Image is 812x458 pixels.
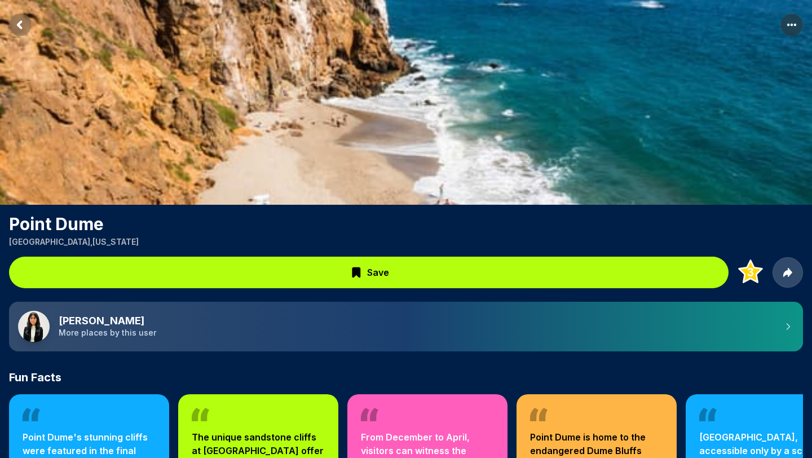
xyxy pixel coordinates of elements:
[9,14,32,36] button: Return to previous page
[59,327,774,338] p: More places by this user
[9,257,729,288] button: Save
[9,214,803,234] h1: Point Dume
[59,315,774,328] h3: [PERSON_NAME]
[747,266,754,279] text: 3
[9,236,803,248] p: [GEOGRAPHIC_DATA] , [US_STATE]
[18,311,50,342] img: KHUSHI KASTURIYA
[735,257,766,288] button: Add to Top 3
[9,369,803,385] h2: Fun Facts
[367,266,389,279] span: Save
[780,14,803,36] button: More options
